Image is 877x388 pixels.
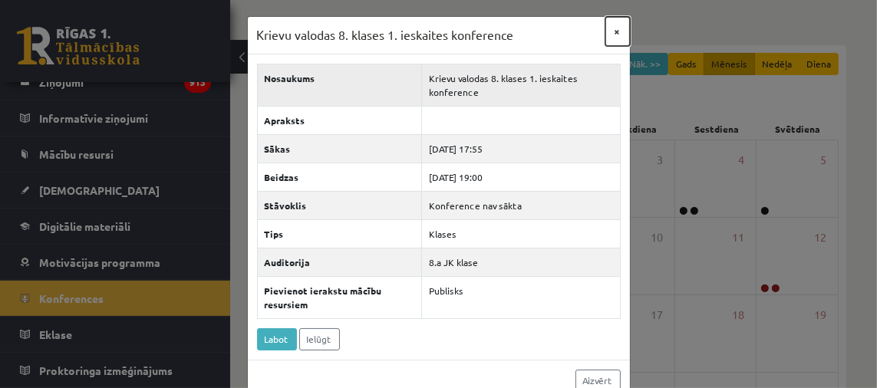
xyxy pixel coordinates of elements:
[299,328,340,350] a: Ielūgt
[422,276,620,318] td: Publisks
[257,191,422,219] th: Stāvoklis
[422,163,620,191] td: [DATE] 19:00
[257,106,422,134] th: Apraksts
[257,328,297,350] a: Labot
[422,191,620,219] td: Konference nav sākta
[257,219,422,248] th: Tips
[422,134,620,163] td: [DATE] 17:55
[422,219,620,248] td: Klases
[257,248,422,276] th: Auditorija
[257,64,422,106] th: Nosaukums
[257,26,514,44] h3: Krievu valodas 8. klases 1. ieskaites konference
[422,64,620,106] td: Krievu valodas 8. klases 1. ieskaites konference
[605,17,630,46] button: ×
[257,134,422,163] th: Sākas
[257,276,422,318] th: Pievienot ierakstu mācību resursiem
[257,163,422,191] th: Beidzas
